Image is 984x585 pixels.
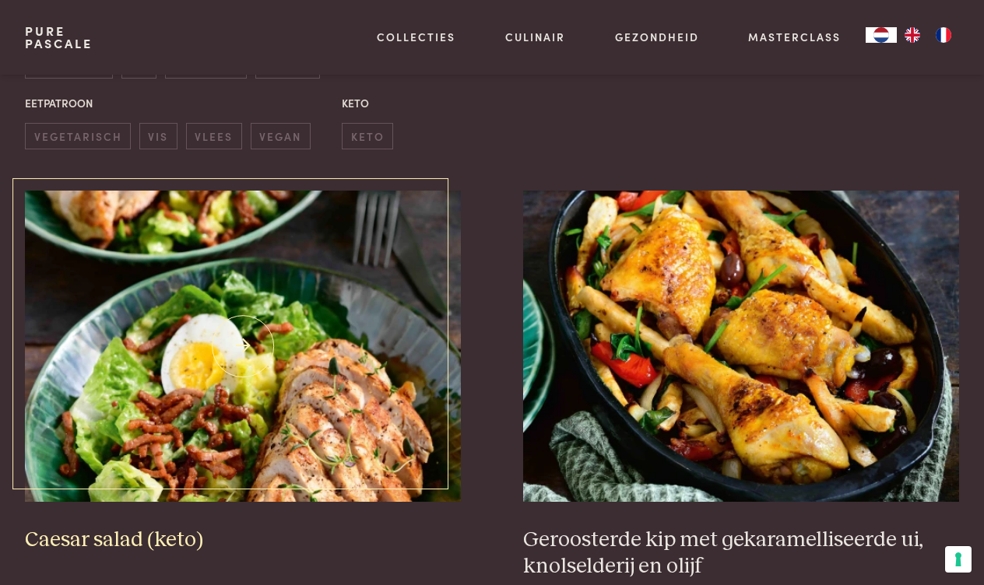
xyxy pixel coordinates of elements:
[615,29,699,45] a: Gezondheid
[186,123,242,149] span: vlees
[25,191,461,553] a: Caesar salad (keto) Caesar salad (keto)
[377,29,455,45] a: Collecties
[523,527,959,580] h3: Geroosterde kip met gekaramelliseerde ui, knolselderij en olijf
[928,27,959,43] a: FR
[897,27,959,43] ul: Language list
[866,27,959,43] aside: Language selected: Nederlands
[25,123,131,149] span: vegetarisch
[897,27,928,43] a: EN
[945,546,972,573] button: Uw voorkeuren voor toestemming voor trackingtechnologieën
[25,95,325,111] p: Eetpatroon
[25,25,93,50] a: PurePascale
[25,527,461,554] h3: Caesar salad (keto)
[866,27,897,43] div: Language
[523,191,959,502] img: Geroosterde kip met gekaramelliseerde ui, knolselderij en olijf
[523,191,959,580] a: Geroosterde kip met gekaramelliseerde ui, knolselderij en olijf Geroosterde kip met gekaramellise...
[505,29,565,45] a: Culinair
[25,191,461,502] img: Caesar salad (keto)
[251,123,311,149] span: vegan
[342,95,642,111] p: Keto
[342,123,393,149] span: keto
[866,27,897,43] a: NL
[748,29,841,45] a: Masterclass
[139,123,177,149] span: vis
